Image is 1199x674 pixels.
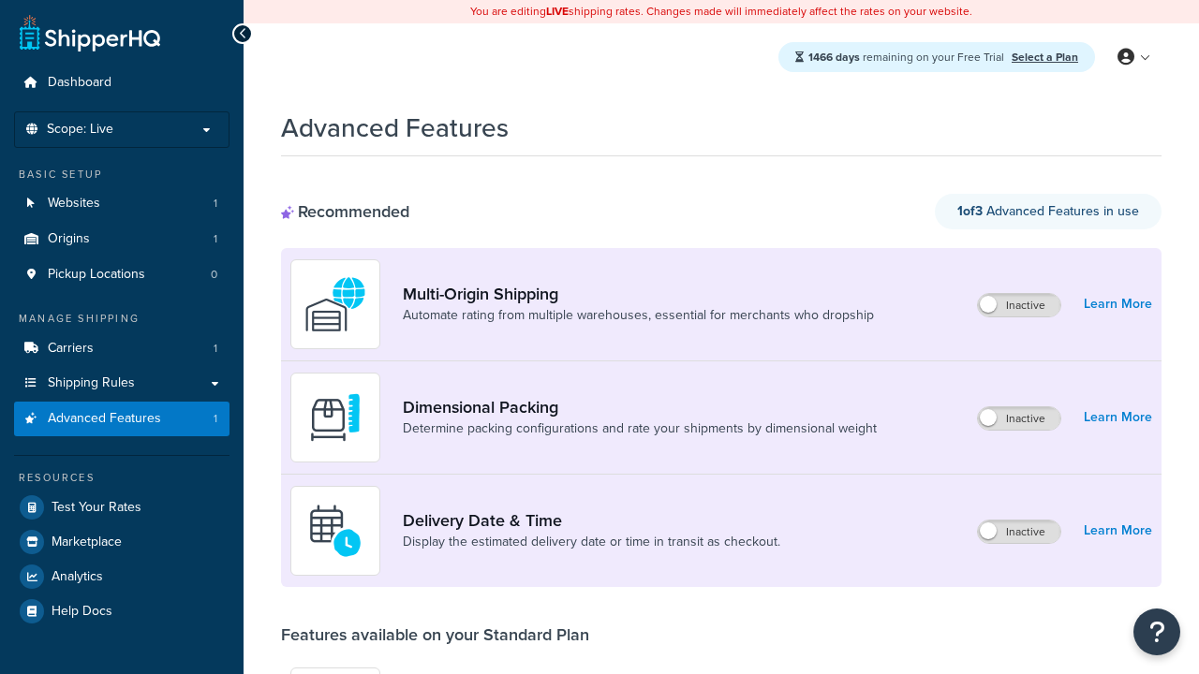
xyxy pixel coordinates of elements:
[48,196,100,212] span: Websites
[403,397,877,418] a: Dimensional Packing
[808,49,1007,66] span: remaining on your Free Trial
[52,535,122,550] span: Marketplace
[14,525,229,559] a: Marketplace
[14,560,229,593] a: Analytics
[48,267,145,283] span: Pickup Locations
[48,411,161,427] span: Advanced Features
[957,201,983,221] strong: 1 of 3
[978,520,1060,543] label: Inactive
[14,311,229,327] div: Manage Shipping
[403,284,874,304] a: Multi-Origin Shipping
[14,491,229,524] a: Test Your Rates
[14,186,229,221] li: Websites
[281,624,589,645] div: Features available on your Standard Plan
[403,510,780,531] a: Delivery Date & Time
[1084,518,1152,544] a: Learn More
[303,498,368,564] img: gfkeb5ejjkALwAAAABJRU5ErkJggg==
[47,122,113,138] span: Scope: Live
[48,231,90,247] span: Origins
[957,201,1139,221] span: Advanced Features in use
[1012,49,1078,66] a: Select a Plan
[14,470,229,486] div: Resources
[211,267,217,283] span: 0
[14,402,229,436] a: Advanced Features1
[214,411,217,427] span: 1
[14,257,229,292] li: Pickup Locations
[14,402,229,436] li: Advanced Features
[14,257,229,292] a: Pickup Locations0
[14,186,229,221] a: Websites1
[281,110,509,146] h1: Advanced Features
[14,331,229,366] a: Carriers1
[403,419,877,438] a: Determine packing configurations and rate your shipments by dimensional weight
[214,341,217,357] span: 1
[1084,291,1152,317] a: Learn More
[14,331,229,366] li: Carriers
[1084,404,1152,431] a: Learn More
[303,385,368,450] img: DTVBYsAAAAAASUVORK5CYII=
[214,231,217,247] span: 1
[14,167,229,183] div: Basic Setup
[48,75,111,91] span: Dashboard
[1133,608,1180,655] button: Open Resource Center
[14,222,229,256] a: Origins1
[52,500,141,516] span: Test Your Rates
[214,196,217,212] span: 1
[546,3,569,20] b: LIVE
[52,569,103,585] span: Analytics
[48,341,94,357] span: Carriers
[808,49,860,66] strong: 1466 days
[14,66,229,100] a: Dashboard
[281,201,409,222] div: Recommended
[978,294,1060,316] label: Inactive
[303,271,368,337] img: WatD5o0RtDAAAAAElFTkSuQmCC
[14,594,229,628] a: Help Docs
[14,366,229,401] a: Shipping Rules
[403,533,780,551] a: Display the estimated delivery date or time in transit as checkout.
[403,306,874,325] a: Automate rating from multiple warehouses, essential for merchants who dropship
[48,375,135,391] span: Shipping Rules
[52,604,112,620] span: Help Docs
[14,222,229,256] li: Origins
[978,407,1060,430] label: Inactive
